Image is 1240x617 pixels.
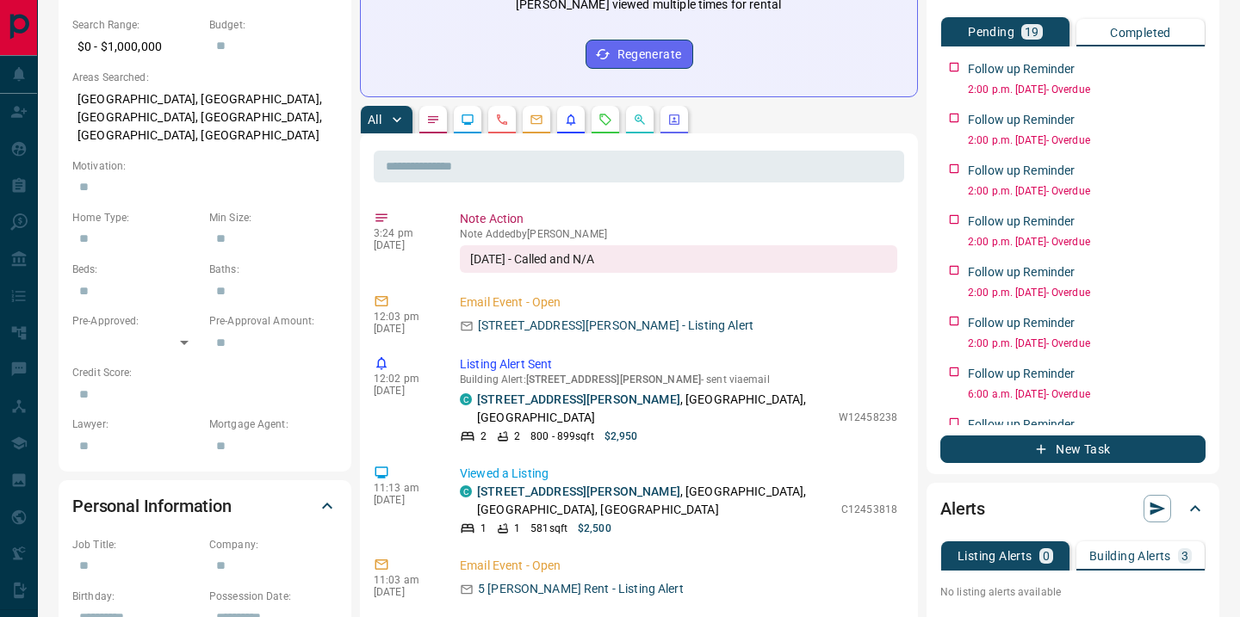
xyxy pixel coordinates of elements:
p: Follow up Reminder [968,365,1075,383]
div: condos.ca [460,485,472,497]
p: No listing alerts available [940,584,1206,600]
p: Company: [209,537,338,552]
p: Home Type: [72,210,201,225]
p: Note Added by [PERSON_NAME] [460,228,897,240]
p: Motivation: [72,158,338,174]
p: 800 - 899 sqft [530,429,593,444]
p: Follow up Reminder [968,416,1075,434]
p: 2:00 p.m. [DATE] - Overdue [968,183,1206,199]
svg: Agent Actions [667,113,681,126]
p: 1 [514,521,520,536]
p: Email Event - Open [460,293,897,312]
p: Building Alert : - sent via email [460,373,897,386]
p: Pre-Approval Amount: [209,313,338,329]
p: [DATE] [374,239,434,251]
p: Note Action [460,210,897,228]
p: 19 [1025,26,1039,38]
svg: Calls [495,113,509,126]
p: 11:13 am [374,482,434,494]
a: [STREET_ADDRESS][PERSON_NAME] [477,484,680,498]
svg: Lead Browsing Activity [461,113,474,126]
p: Search Range: [72,17,201,33]
p: , [GEOGRAPHIC_DATA], [GEOGRAPHIC_DATA] [477,391,830,427]
p: Lawyer: [72,416,201,432]
h2: Alerts [940,495,985,522]
a: [STREET_ADDRESS][PERSON_NAME] [477,392,680,406]
p: Pre-Approved: [72,313,201,329]
svg: Listing Alerts [564,113,578,126]
p: Follow up Reminder [968,111,1075,129]
p: 2:00 p.m. [DATE] - Overdue [968,133,1206,148]
p: [DATE] [374,323,434,335]
p: C12453818 [841,502,897,517]
button: New Task [940,435,1206,463]
p: Listing Alert Sent [460,355,897,373]
p: 3 [1181,550,1188,562]
p: All [368,114,381,126]
p: Baths: [209,262,338,277]
p: [STREET_ADDRESS][PERSON_NAME] - Listing Alert [478,317,753,335]
p: 2:00 p.m. [DATE] - Overdue [968,234,1206,250]
p: 2 [480,429,487,444]
p: 0 [1043,550,1050,562]
p: Follow up Reminder [968,314,1075,332]
p: Follow up Reminder [968,213,1075,231]
p: $2,500 [578,521,611,536]
p: 2:00 p.m. [DATE] - Overdue [968,82,1206,97]
p: Areas Searched: [72,70,338,85]
svg: Emails [530,113,543,126]
div: [DATE] - Called and N/A [460,245,897,273]
p: Credit Score: [72,365,338,380]
p: 5 [PERSON_NAME] Rent - Listing Alert [478,580,684,598]
p: Follow up Reminder [968,263,1075,281]
p: [DATE] [374,586,434,598]
p: , [GEOGRAPHIC_DATA], [GEOGRAPHIC_DATA], [GEOGRAPHIC_DATA] [477,483,833,519]
p: Listing Alerts [958,550,1032,562]
p: Completed [1110,27,1171,39]
p: 581 sqft [530,521,567,536]
p: $0 - $1,000,000 [72,33,201,61]
p: 6:00 a.m. [DATE] - Overdue [968,386,1206,402]
p: Viewed a Listing [460,465,897,483]
button: Regenerate [586,40,693,69]
p: 2:00 p.m. [DATE] - Overdue [968,285,1206,300]
p: W12458238 [839,410,897,425]
p: 1 [480,521,487,536]
p: Possession Date: [209,589,338,604]
p: Building Alerts [1089,550,1171,562]
p: 12:02 pm [374,373,434,385]
h2: Personal Information [72,492,232,520]
p: $2,950 [604,429,638,444]
p: 2 [514,429,520,444]
p: Follow up Reminder [968,162,1075,180]
p: 3:24 pm [374,227,434,239]
p: [DATE] [374,494,434,506]
p: Birthday: [72,589,201,604]
p: Budget: [209,17,338,33]
p: Job Title: [72,537,201,552]
p: Pending [968,26,1014,38]
span: [STREET_ADDRESS][PERSON_NAME] [526,373,701,386]
p: Min Size: [209,210,338,225]
div: Personal Information [72,485,338,527]
svg: Requests [598,113,612,126]
p: Follow up Reminder [968,60,1075,78]
p: Beds: [72,262,201,277]
p: 2:00 p.m. [DATE] - Overdue [968,336,1206,351]
p: Email Event - Open [460,557,897,575]
p: [DATE] [374,385,434,397]
p: Mortgage Agent: [209,416,338,432]
div: Alerts [940,488,1206,529]
p: 12:03 pm [374,311,434,323]
p: 11:03 am [374,574,434,586]
svg: Notes [426,113,440,126]
div: condos.ca [460,393,472,405]
p: [GEOGRAPHIC_DATA], [GEOGRAPHIC_DATA], [GEOGRAPHIC_DATA], [GEOGRAPHIC_DATA], [GEOGRAPHIC_DATA], [G... [72,85,338,150]
svg: Opportunities [633,113,647,126]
